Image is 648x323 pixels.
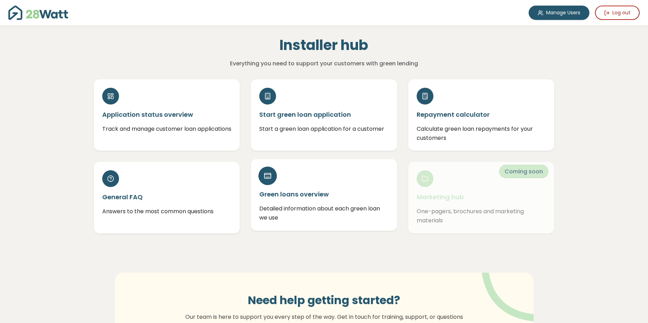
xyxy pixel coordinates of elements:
p: One-pagers, brochures and marketing materials [417,207,546,225]
h5: Repayment calculator [417,110,546,119]
span: Coming soon [499,165,549,178]
h5: General FAQ [102,193,232,201]
p: Start a green loan application for a customer [259,124,389,134]
p: Detailed information about each green loan we use [259,204,389,222]
a: Manage Users [529,6,589,20]
p: Track and manage customer loan applications [102,124,232,134]
h3: Need help getting started? [181,294,467,307]
p: Everything you need to support your customers with green lending [172,59,476,68]
img: 28Watt [8,6,68,20]
button: Log out [595,6,640,20]
h5: Green loans overview [259,190,389,199]
p: Calculate green loan repayments for your customers [417,124,546,142]
img: vector [463,253,554,322]
p: Answers to the most common questions [102,207,232,216]
h5: Marketing hub [417,193,546,201]
h5: Start green loan application [259,110,389,119]
h1: Installer hub [172,37,476,53]
h5: Application status overview [102,110,232,119]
